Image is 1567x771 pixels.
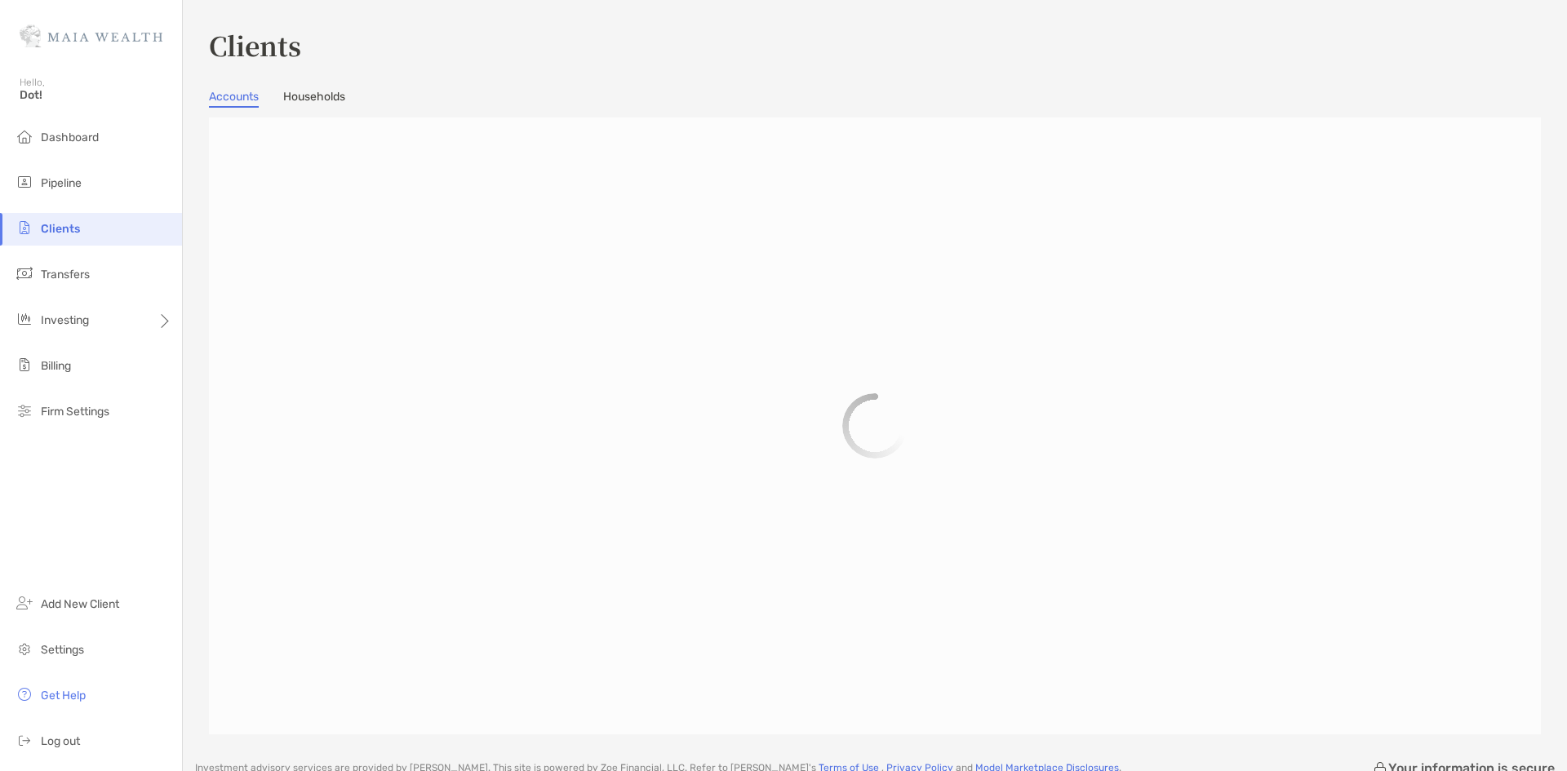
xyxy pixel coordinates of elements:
[41,313,89,327] span: Investing
[283,90,345,108] a: Households
[15,730,34,750] img: logout icon
[15,172,34,192] img: pipeline icon
[20,7,162,65] img: Zoe Logo
[41,131,99,144] span: Dashboard
[15,126,34,146] img: dashboard icon
[15,401,34,420] img: firm-settings icon
[41,689,86,702] span: Get Help
[41,268,90,281] span: Transfers
[41,176,82,190] span: Pipeline
[15,309,34,329] img: investing icon
[41,359,71,373] span: Billing
[209,90,259,108] a: Accounts
[15,639,34,658] img: settings icon
[15,355,34,374] img: billing icon
[15,685,34,704] img: get-help icon
[41,643,84,657] span: Settings
[15,264,34,283] img: transfers icon
[15,218,34,237] img: clients icon
[41,597,119,611] span: Add New Client
[41,405,109,419] span: Firm Settings
[15,593,34,613] img: add_new_client icon
[41,734,80,748] span: Log out
[41,222,80,236] span: Clients
[20,88,172,102] span: Dot!
[209,26,1541,64] h3: Clients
